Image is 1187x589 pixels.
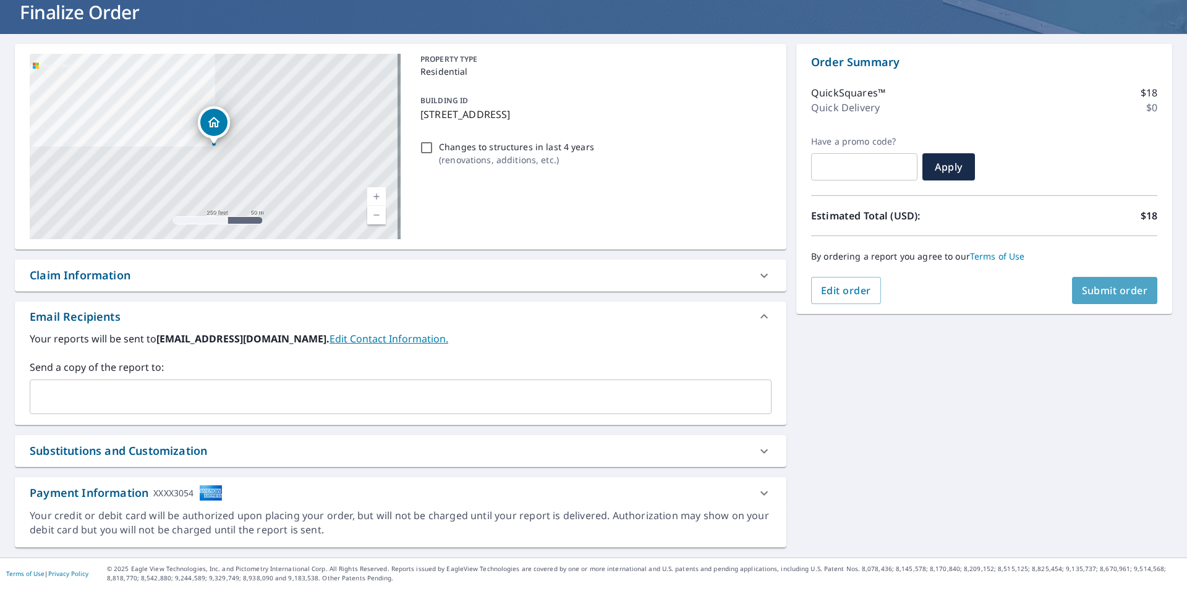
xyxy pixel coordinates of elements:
[30,443,207,459] div: Substitutions and Customization
[439,153,594,166] p: ( renovations, additions, etc. )
[811,54,1157,70] p: Order Summary
[811,100,880,115] p: Quick Delivery
[30,509,772,537] div: Your credit or debit card will be authorized upon placing your order, but will not be charged unt...
[811,208,984,223] p: Estimated Total (USD):
[932,160,965,174] span: Apply
[48,569,88,578] a: Privacy Policy
[1082,284,1148,297] span: Submit order
[420,107,767,122] p: [STREET_ADDRESS]
[30,331,772,346] label: Your reports will be sent to
[420,54,767,65] p: PROPERTY TYPE
[15,477,786,509] div: Payment InformationXXXX3054cardImage
[1141,85,1157,100] p: $18
[367,187,386,206] a: Current Level 17, Zoom In
[15,435,786,467] div: Substitutions and Customization
[1146,100,1157,115] p: $0
[970,250,1025,262] a: Terms of Use
[107,564,1181,583] p: © 2025 Eagle View Technologies, Inc. and Pictometry International Corp. All Rights Reserved. Repo...
[156,332,330,345] b: [EMAIL_ADDRESS][DOMAIN_NAME].
[811,251,1157,262] p: By ordering a report you agree to our
[439,140,594,153] p: Changes to structures in last 4 years
[1072,277,1158,304] button: Submit order
[1141,208,1157,223] p: $18
[30,308,121,325] div: Email Recipients
[199,485,223,501] img: cardImage
[420,95,468,106] p: BUILDING ID
[198,106,230,145] div: Dropped pin, building 1, Residential property, 119 Winthrop Ln Holden, MA 01520
[811,85,885,100] p: QuickSquares™
[30,360,772,375] label: Send a copy of the report to:
[6,569,45,578] a: Terms of Use
[821,284,871,297] span: Edit order
[811,277,881,304] button: Edit order
[922,153,975,180] button: Apply
[153,485,194,501] div: XXXX3054
[30,485,223,501] div: Payment Information
[30,267,130,284] div: Claim Information
[367,206,386,224] a: Current Level 17, Zoom Out
[6,570,88,577] p: |
[330,332,448,345] a: EditContactInfo
[15,302,786,331] div: Email Recipients
[15,260,786,291] div: Claim Information
[811,136,917,147] label: Have a promo code?
[420,65,767,78] p: Residential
